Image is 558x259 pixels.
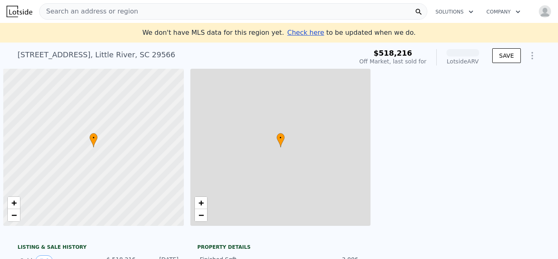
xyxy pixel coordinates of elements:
[89,134,98,142] span: •
[18,244,181,252] div: LISTING & SALE HISTORY
[287,29,324,36] span: Check here
[195,197,207,209] a: Zoom in
[198,198,203,208] span: +
[8,197,20,209] a: Zoom in
[538,5,551,18] img: avatar
[429,5,480,19] button: Solutions
[480,5,527,19] button: Company
[142,28,415,38] div: We don't have MLS data for this region yet.
[524,47,540,64] button: Show Options
[197,244,361,250] div: Property details
[359,57,426,65] div: Off Market, last sold for
[373,49,412,57] span: $518,216
[195,209,207,221] a: Zoom out
[40,7,138,16] span: Search an address or region
[446,57,479,65] div: Lotside ARV
[11,210,17,220] span: −
[89,133,98,147] div: •
[11,198,17,208] span: +
[198,210,203,220] span: −
[277,133,285,147] div: •
[277,134,285,142] span: •
[18,49,175,61] div: [STREET_ADDRESS] , Little River , SC 29566
[8,209,20,221] a: Zoom out
[7,6,32,17] img: Lotside
[287,28,415,38] div: to be updated when we do.
[492,48,521,63] button: SAVE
